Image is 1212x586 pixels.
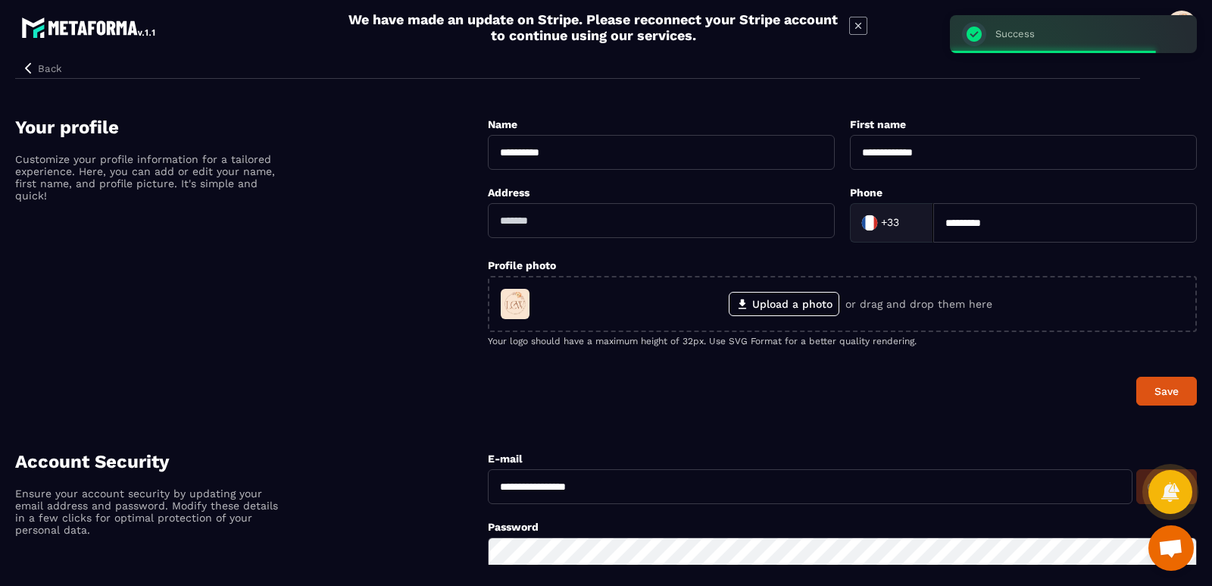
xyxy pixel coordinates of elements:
[488,453,523,465] label: E-mail
[488,336,1197,346] p: Your logo should have a maximum height of 32px. Use SVG Format for a better quality rendering.
[1148,525,1194,571] a: Ouvrir le chat
[902,212,917,234] input: Search for option
[15,153,280,202] p: Customize your profile information for a tailored experience. Here, you can add or edit your name...
[850,203,933,243] div: Search for option
[488,259,556,271] label: Profile photo
[854,208,885,238] img: Country Flag
[345,11,842,43] h2: We have made an update on Stripe. Please reconnect your Stripe account to continue using our serv...
[1136,377,1197,406] button: Save
[729,292,839,316] label: Upload a photo
[15,451,488,472] h4: Account Security
[15,58,68,78] button: Back
[881,215,899,230] span: +33
[488,118,517,130] label: Name
[15,117,488,138] h4: Your profile
[488,521,539,533] label: Password
[850,118,906,130] label: First name
[850,186,882,199] label: Phone
[15,487,280,536] p: Ensure your account security by updating your email address and password. Modify these details in...
[488,186,529,199] label: Address
[21,14,158,41] img: logo
[845,298,992,310] p: or drag and drop them here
